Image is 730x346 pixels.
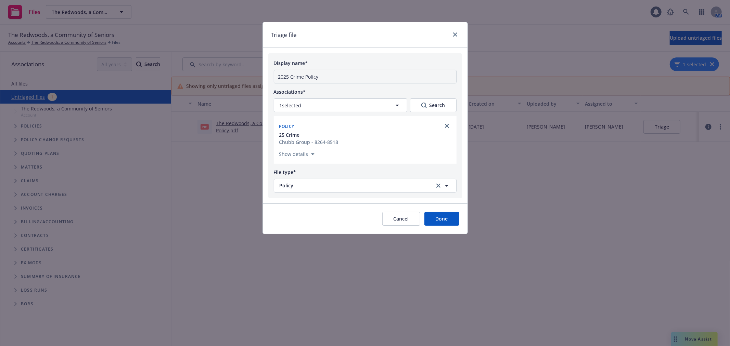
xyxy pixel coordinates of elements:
span: Associations* [274,89,306,95]
button: SearchSearch [410,98,457,112]
span: Policy [279,123,294,129]
button: Done [424,212,459,226]
div: Search [421,102,445,109]
span: Display name* [274,60,308,66]
svg: Search [421,103,427,108]
input: Add display name here... [274,70,457,83]
a: close [443,122,451,130]
a: clear selection [434,182,443,190]
button: 25 Crime [279,131,338,138]
button: Cancel [382,212,420,226]
span: File type* [274,169,296,175]
button: Show details [277,150,317,158]
h1: Triage file [271,30,297,39]
a: close [451,30,459,39]
button: 1selected [274,98,407,112]
span: 1 selected [280,102,302,109]
span: 25 Crime [279,131,300,138]
button: Policyclear selection [274,179,457,192]
div: Chubb Group - 8264-8518 [279,138,338,146]
span: Policy [280,182,426,189]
